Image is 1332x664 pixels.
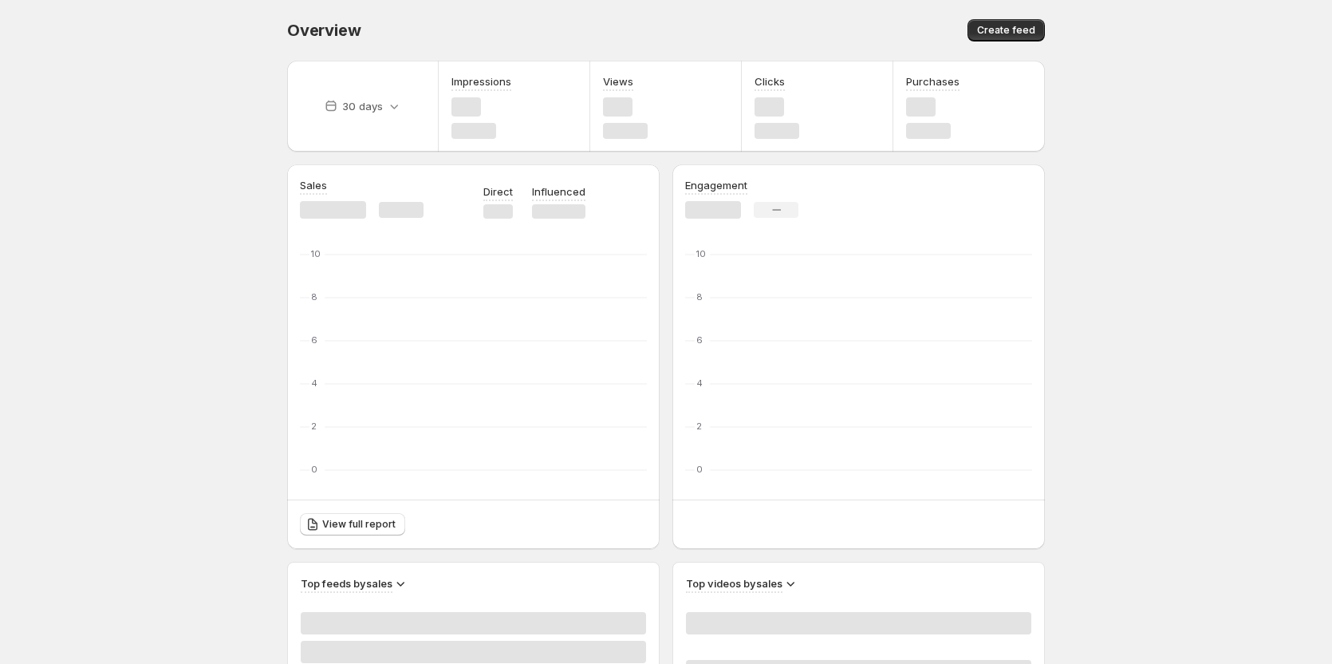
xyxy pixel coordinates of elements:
text: 6 [696,334,703,346]
text: 0 [696,464,703,475]
span: View full report [322,518,396,531]
text: 6 [311,334,317,346]
a: View full report [300,513,405,536]
text: 2 [311,421,317,432]
h3: Clicks [755,73,785,89]
h3: Top feeds by sales [301,575,392,591]
h3: Purchases [906,73,960,89]
text: 10 [696,248,706,259]
span: Create feed [977,24,1035,37]
text: 4 [311,377,317,389]
p: 30 days [342,98,383,114]
h3: Views [603,73,633,89]
button: Create feed [967,19,1045,41]
p: Influenced [532,184,585,200]
text: 8 [311,291,317,302]
text: 10 [311,248,321,259]
text: 0 [311,464,317,475]
p: Direct [483,184,513,200]
text: 4 [696,377,703,389]
h3: Engagement [685,177,747,193]
text: 2 [696,421,702,432]
text: 8 [696,291,703,302]
h3: Impressions [451,73,511,89]
span: Overview [287,21,361,40]
h3: Sales [300,177,327,193]
h3: Top videos by sales [686,575,782,591]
